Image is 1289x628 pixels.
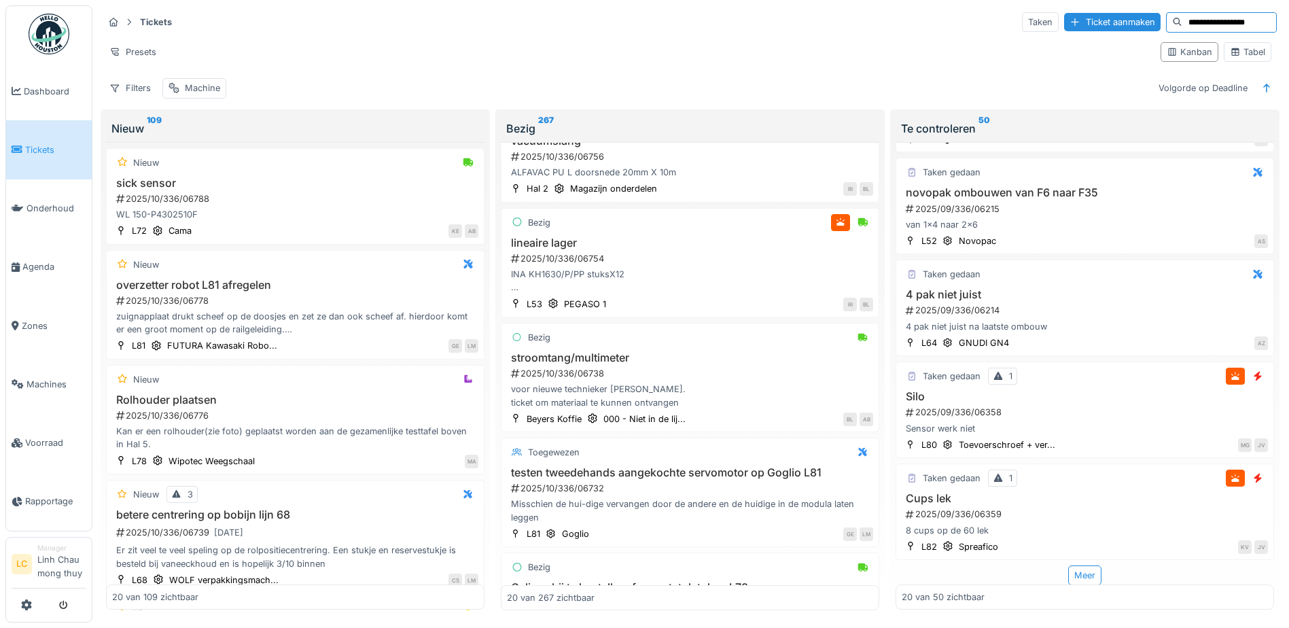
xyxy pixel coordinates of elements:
[528,561,550,574] div: Bezig
[37,543,86,553] div: Manager
[465,574,478,587] div: LM
[1009,472,1012,485] div: 1
[570,182,657,195] div: Magazijn onderdelen
[1230,46,1265,58] div: Tabel
[115,409,478,422] div: 2025/10/336/06776
[1152,78,1254,98] div: Volgorde op Deadline
[133,373,159,386] div: Nieuw
[115,294,478,307] div: 2025/10/336/06778
[1064,13,1161,31] div: Ticket aanmaken
[112,425,478,451] div: Kan er een rolhouder(zie foto) geplaatst worden aan de gezamenlijke testtafel boven in Hal 5.
[923,166,981,179] div: Taken gedaan
[921,234,937,247] div: L52
[921,336,937,349] div: L64
[959,438,1055,451] div: Toevoerschroef + ver...
[112,544,478,570] div: Er zit veel te veel speling op de rolpositiecentrering. Een stukje en reservestukje is besteld bi...
[860,413,873,426] div: AB
[527,413,582,425] div: Beyers Koffie
[6,296,92,355] a: Zones
[904,304,1268,317] div: 2025/09/336/06214
[115,524,478,541] div: 2025/10/336/06739
[902,422,1268,435] div: Sensor werk niet
[1022,12,1059,32] div: Taken
[115,192,478,205] div: 2025/10/336/06788
[112,508,478,521] h3: betere centrering op bobijn lijn 68
[448,224,462,238] div: KE
[603,413,686,425] div: 000 - Niet in de lij...
[103,78,157,98] div: Filters
[921,438,937,451] div: L80
[860,527,873,541] div: LM
[133,156,159,169] div: Nieuw
[904,508,1268,521] div: 2025/09/336/06359
[923,268,981,281] div: Taken gedaan
[902,390,1268,403] h3: Silo
[185,82,220,94] div: Machine
[169,224,192,237] div: Cama
[6,179,92,238] a: Onderhoud
[132,455,147,468] div: L78
[959,540,998,553] div: Spreafico
[860,298,873,311] div: BL
[448,574,462,587] div: CS
[132,574,147,587] div: L68
[902,591,985,604] div: 20 van 50 zichtbaar
[860,182,873,196] div: BL
[1254,438,1268,452] div: JV
[112,177,478,190] h3: sick sensor
[12,543,86,589] a: LC ManagerLinh Chau mong thuy
[169,574,279,587] div: WOLF verpakkingsmach...
[902,186,1268,199] h3: novopak ombouwen van F6 naar F35
[507,351,873,364] h3: stroomtang/multimeter
[507,383,873,408] div: voor nieuwe technieker [PERSON_NAME]. ticket om materiaal te kunnen ontvangen
[112,208,478,221] div: WL 150-P4302510F
[510,150,873,163] div: 2025/10/336/06756
[528,331,550,344] div: Bezig
[1238,540,1252,554] div: KV
[901,120,1269,137] div: Te controleren
[843,182,857,196] div: RI
[506,120,874,137] div: Bezig
[902,320,1268,333] div: 4 pak niet juist na laatste ombouw
[959,336,1009,349] div: GNUDI GN4
[538,120,554,137] sup: 267
[507,237,873,249] h3: lineaire lager
[132,339,145,352] div: L81
[133,488,159,501] div: Nieuw
[510,482,873,495] div: 2025/10/336/06732
[1238,438,1252,452] div: MG
[465,224,478,238] div: AB
[25,495,86,508] span: Rapportage
[507,166,873,179] div: ALFAVAC PU L doorsnede 20mm X 10m
[564,298,606,311] div: PEGASO 1
[12,554,32,574] li: LC
[978,120,990,137] sup: 50
[29,14,69,54] img: Badge_color-CXgf-gQk.svg
[959,234,996,247] div: Novopac
[24,85,86,98] span: Dashboard
[507,466,873,479] h3: testen tweedehands aangekochte servomotor op Goglio L81
[25,436,86,449] span: Voorraad
[528,446,580,459] div: Toegewezen
[527,527,540,540] div: L81
[37,543,86,585] li: Linh Chau mong thuy
[528,216,550,229] div: Bezig
[112,279,478,292] h3: overzetter robot L81 afregelen
[135,16,177,29] strong: Tickets
[510,252,873,265] div: 2025/10/336/06754
[465,455,478,468] div: MA
[1254,336,1268,350] div: AZ
[6,62,92,120] a: Dashboard
[112,394,478,406] h3: Rolhouder plaatsen
[904,203,1268,215] div: 2025/09/336/06215
[507,498,873,523] div: Misschien de hui-dige vervangen door de andere en de huidige in de modula laten leggen
[103,42,162,62] div: Presets
[25,143,86,156] span: Tickets
[6,238,92,296] a: Agenda
[6,355,92,413] a: Machines
[147,120,162,137] sup: 109
[132,224,147,237] div: L72
[1254,234,1268,248] div: AS
[507,268,873,294] div: INA KH1630/P/PP stuksX12 modula leeg, bijbestellen onder 8 stuks
[904,406,1268,419] div: 2025/09/336/06358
